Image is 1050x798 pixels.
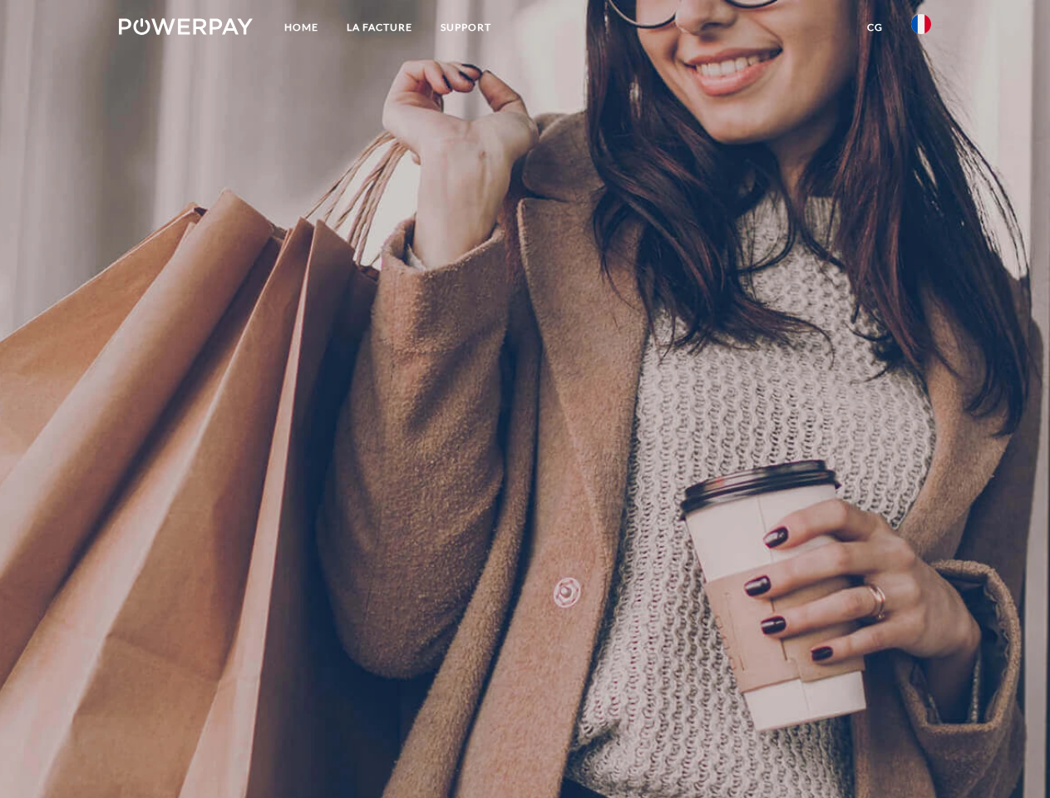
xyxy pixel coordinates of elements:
[426,12,505,42] a: Support
[119,18,253,35] img: logo-powerpay-white.svg
[333,12,426,42] a: LA FACTURE
[270,12,333,42] a: Home
[853,12,897,42] a: CG
[911,14,931,34] img: fr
